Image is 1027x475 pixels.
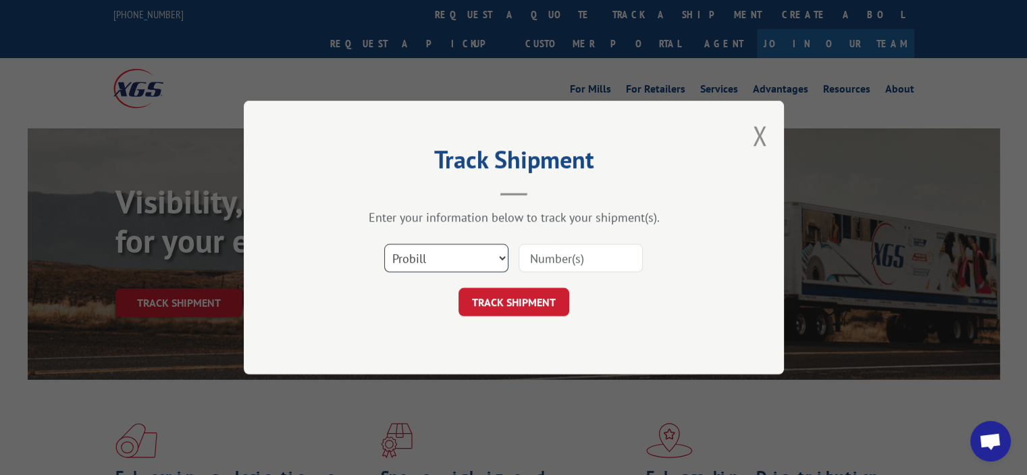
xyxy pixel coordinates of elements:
div: Open chat [970,421,1011,461]
h2: Track Shipment [311,150,716,176]
button: Close modal [752,118,767,153]
button: TRACK SHIPMENT [458,288,569,316]
div: Enter your information below to track your shipment(s). [311,209,716,225]
input: Number(s) [519,244,643,272]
